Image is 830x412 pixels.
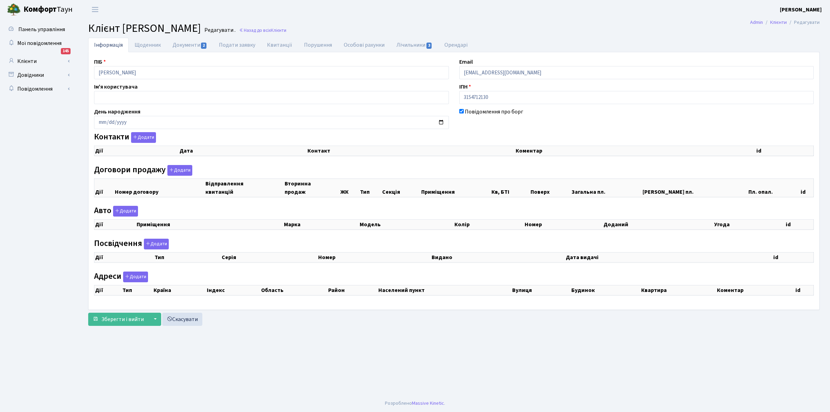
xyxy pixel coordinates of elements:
th: Колір [454,220,524,230]
th: Пл. опал. [748,178,800,197]
a: Додати [166,164,192,176]
th: Модель [359,220,454,230]
th: Видано [431,252,565,262]
small: Редагувати . [203,27,236,34]
th: Коментар [515,146,756,156]
a: Додати [129,131,156,143]
a: Додати [111,205,138,217]
th: Секція [381,178,421,197]
a: Повідомлення [3,82,73,96]
nav: breadcrumb [740,15,830,30]
a: Довідники [3,68,73,82]
th: Вторинна продаж [284,178,340,197]
th: id [785,220,813,230]
b: [PERSON_NAME] [780,6,822,13]
th: Відправлення квитанцій [205,178,284,197]
th: Тип [359,178,381,197]
button: Переключити навігацію [86,4,104,15]
th: Область [260,285,327,295]
span: Зберегти і вийти [101,315,144,323]
th: Дії [94,252,154,262]
th: Будинок [571,285,640,295]
th: Серія [221,252,317,262]
th: id [800,178,813,197]
span: Клієнт [PERSON_NAME] [88,20,201,36]
span: Мої повідомлення [17,39,62,47]
a: Admin [750,19,763,26]
th: Марка [283,220,359,230]
th: Дії [94,220,136,230]
span: Панель управління [18,26,65,33]
label: Ім'я користувача [94,83,138,91]
button: Зберегти і вийти [88,313,148,326]
label: Авто [94,206,138,217]
a: Порушення [298,38,338,52]
th: id [795,285,814,295]
div: Розроблено . [385,400,445,407]
span: 2 [201,43,206,49]
b: Комфорт [24,4,57,15]
th: [PERSON_NAME] пл. [642,178,748,197]
label: Повідомлення про борг [465,108,523,116]
th: Дата [179,146,307,156]
th: Країна [153,285,206,295]
a: Інформація [88,38,129,52]
button: Адреси [123,272,148,282]
a: Документи [167,38,213,52]
th: Тип [154,252,221,262]
label: День народження [94,108,140,116]
th: Район [328,285,378,295]
a: Клієнти [3,54,73,68]
a: Скасувати [162,313,202,326]
a: Назад до всіхКлієнти [239,27,286,34]
li: Редагувати [787,19,820,26]
button: Договори продажу [167,165,192,176]
span: 3 [426,43,432,49]
th: Дії [94,146,179,156]
th: Номер договору [114,178,205,197]
th: Індекс [206,285,260,295]
th: Населений пункт [378,285,511,295]
th: Дата видачі [565,252,773,262]
th: Загальна пл. [571,178,642,197]
a: Щоденник [129,38,167,52]
a: Мої повідомлення145 [3,36,73,50]
a: Подати заявку [213,38,261,52]
label: Посвідчення [94,239,169,249]
th: Контакт [307,146,515,156]
th: ЖК [340,178,359,197]
a: Панель управління [3,22,73,36]
label: Email [459,58,473,66]
th: Дії [94,285,122,295]
th: id [756,146,814,156]
th: Доданий [603,220,714,230]
span: Таун [24,4,73,16]
a: Клієнти [770,19,787,26]
label: Адреси [94,272,148,282]
th: Номер [317,252,431,262]
th: Коментар [716,285,795,295]
label: ПІБ [94,58,106,66]
th: Поверх [530,178,571,197]
label: Контакти [94,132,156,143]
th: Тип [122,285,153,295]
img: logo.png [7,3,21,17]
a: Орендарі [439,38,473,52]
a: Лічильники [390,38,438,52]
button: Посвідчення [144,239,169,249]
label: Договори продажу [94,165,192,176]
a: Додати [142,237,169,249]
span: Клієнти [271,27,286,34]
th: Кв, БТІ [491,178,530,197]
button: Контакти [131,132,156,143]
a: Квитанції [261,38,298,52]
div: 145 [61,48,71,54]
th: Дії [94,178,114,197]
th: Квартира [640,285,716,295]
th: Номер [524,220,603,230]
th: Угода [713,220,785,230]
th: Приміщення [136,220,283,230]
th: Вулиця [511,285,571,295]
a: Особові рахунки [338,38,390,52]
label: ІПН [459,83,471,91]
